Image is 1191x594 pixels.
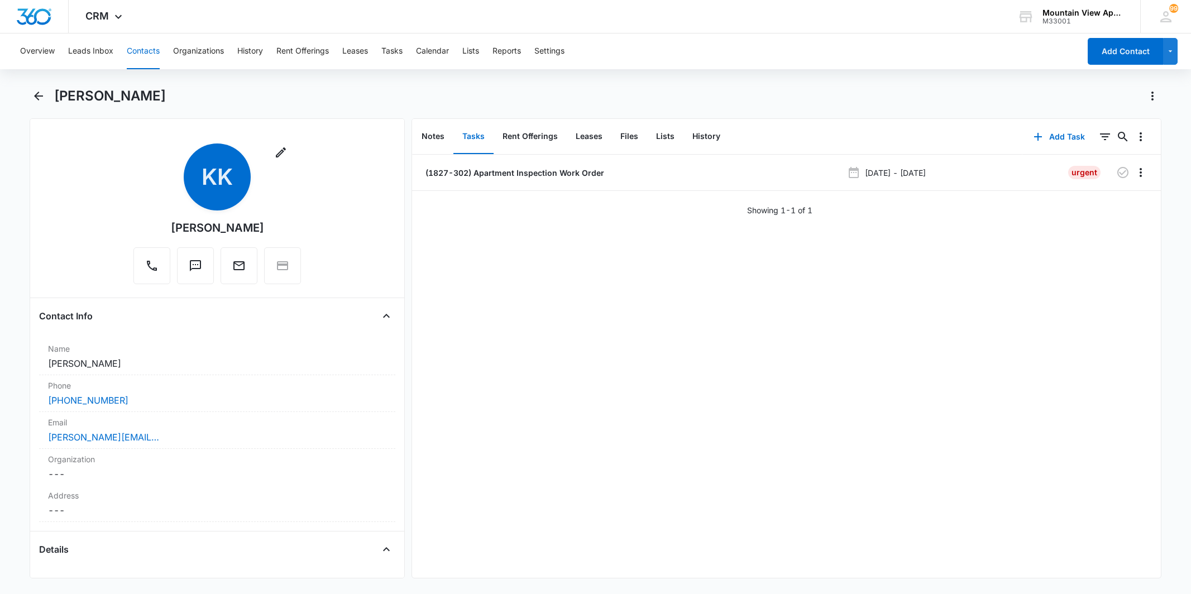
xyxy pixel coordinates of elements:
label: Phone [48,380,386,391]
button: Rent Offerings [276,33,329,69]
button: Filters [1096,128,1114,146]
a: Text [177,265,214,274]
button: Notes [413,119,453,154]
button: Tasks [381,33,403,69]
button: History [237,33,263,69]
h4: Details [39,543,69,556]
button: Call [133,247,170,284]
div: Email[PERSON_NAME][EMAIL_ADDRESS][DOMAIN_NAME] [39,412,395,449]
label: Organization [48,453,386,465]
button: Calendar [416,33,449,69]
a: (1827-302) Apartment Inspection Work Order [423,167,604,179]
h4: Contact Info [39,309,93,323]
div: Urgent [1068,166,1101,179]
button: Organizations [173,33,224,69]
div: Phone[PHONE_NUMBER] [39,375,395,412]
button: Tasks [453,119,494,154]
button: Actions [1144,87,1161,105]
button: Files [611,119,647,154]
button: Contacts [127,33,160,69]
div: account id [1042,17,1124,25]
button: Overflow Menu [1132,128,1150,146]
h1: [PERSON_NAME] [54,88,166,104]
button: Close [377,540,395,558]
button: Overflow Menu [1132,164,1150,181]
dd: --- [48,467,386,481]
div: Address--- [39,485,395,522]
button: Search... [1114,128,1132,146]
a: [PERSON_NAME][EMAIL_ADDRESS][DOMAIN_NAME] [48,430,160,444]
button: Overview [20,33,55,69]
span: CRM [85,10,109,22]
label: Email [48,416,386,428]
div: Name[PERSON_NAME] [39,338,395,375]
span: 99 [1169,4,1178,13]
button: Lists [462,33,479,69]
div: notifications count [1169,4,1178,13]
a: Call [133,265,170,274]
label: Address [48,490,386,501]
button: Leases [342,33,368,69]
dd: --- [48,504,386,517]
button: Leases [567,119,611,154]
button: Close [377,307,395,325]
div: Organization--- [39,449,395,485]
label: Source [48,576,386,588]
label: Name [48,343,386,355]
button: Rent Offerings [494,119,567,154]
button: Add Contact [1088,38,1163,65]
dd: [PERSON_NAME] [48,357,386,370]
p: Showing 1-1 of 1 [747,204,812,216]
a: Email [221,265,257,274]
button: Back [30,87,47,105]
p: [DATE] - [DATE] [865,167,926,179]
button: Email [221,247,257,284]
button: Lists [647,119,683,154]
a: [PHONE_NUMBER] [48,394,128,407]
button: Reports [492,33,521,69]
span: KK [184,143,251,210]
button: Leads Inbox [68,33,113,69]
button: Add Task [1022,123,1096,150]
button: Text [177,247,214,284]
button: History [683,119,729,154]
div: [PERSON_NAME] [171,219,264,236]
button: Settings [534,33,565,69]
div: account name [1042,8,1124,17]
